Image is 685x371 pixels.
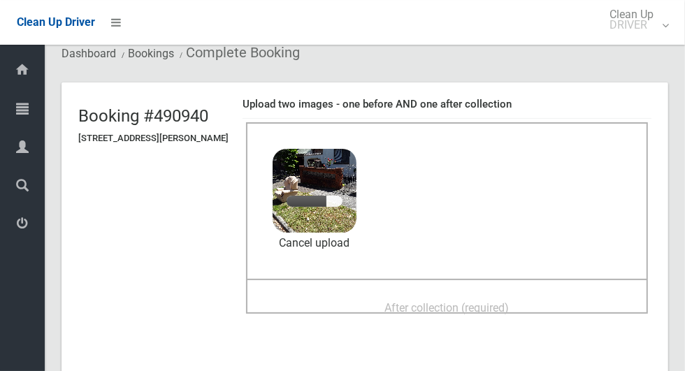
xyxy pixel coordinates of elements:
a: Bookings [128,47,174,60]
a: Dashboard [62,47,116,60]
span: After collection (required) [385,301,510,314]
span: Clean Up [603,9,668,30]
li: Complete Booking [176,40,300,66]
a: Clean Up Driver [17,12,95,33]
a: Cancel upload [273,233,356,254]
small: DRIVER [610,20,654,30]
h4: Upload two images - one before AND one after collection [243,99,651,110]
h2: Booking #490940 [78,107,229,125]
span: Clean Up Driver [17,15,95,29]
h5: [STREET_ADDRESS][PERSON_NAME] [78,133,229,143]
